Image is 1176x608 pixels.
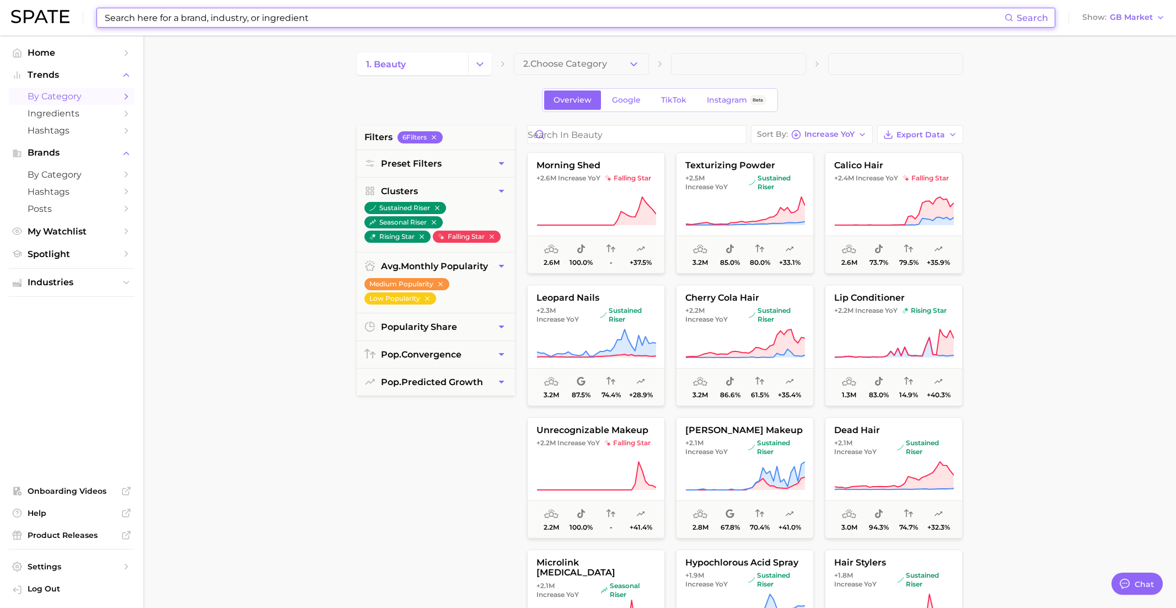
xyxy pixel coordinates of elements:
[527,152,665,274] button: morning shed+2.6m Increase YoYfalling starfalling star2.6m100.0%-+37.5%
[609,259,612,266] span: -
[366,59,406,70] span: 1. beauty
[605,174,651,183] span: falling star
[693,375,707,388] span: average monthly popularity: Medium Popularity
[9,183,135,200] a: Hashtags
[750,524,770,531] span: 70.4%
[544,90,601,110] a: Overview
[902,307,909,314] img: rising star
[636,375,645,388] span: popularity predicted growth: Likely
[381,186,418,196] span: Clusters
[778,391,801,399] span: +35.4%
[9,505,135,521] a: Help
[785,508,794,521] span: popularity predicted growth: Very Likely
[874,508,883,521] span: popularity share: TikTok
[357,178,515,205] button: Clusters
[599,306,655,324] span: sustained riser
[528,161,664,170] span: morning shed
[570,524,593,531] span: 100.0%
[11,10,69,23] img: SPATE
[544,391,559,399] span: 3.2m
[544,243,559,256] span: average monthly popularity: Medium Popularity
[630,259,652,266] span: +37.5%
[904,375,913,388] span: popularity convergence: Very Low Convergence
[902,306,947,315] span: rising star
[606,508,615,521] span: popularity convergence: Insufficient Data
[934,375,943,388] span: popularity predicted growth: Likely
[536,590,579,599] span: Increase YoY
[720,524,739,531] span: 67.8%
[748,179,755,186] img: sustained riser
[676,152,814,274] button: texturizing powder+2.5m Increase YoYsustained risersustained riser3.2m85.0%80.0%+33.1%
[676,161,813,170] span: texturizing powder
[697,90,776,110] a: InstagramBeta
[804,131,855,137] span: Increase YoY
[357,150,515,177] button: Preset Filters
[28,108,116,119] span: Ingredients
[364,131,393,144] span: filters
[904,508,913,521] span: popularity convergence: High Convergence
[636,243,645,256] span: popularity predicted growth: Likely
[28,584,126,594] span: Log Out
[381,261,401,271] abbr: average
[9,580,135,599] a: Log out. Currently logged in with e-mail mathilde@spate.nyc.
[926,391,950,399] span: +40.3%
[927,259,950,266] span: +35.9%
[685,174,705,182] span: +2.5m
[748,439,804,456] span: sustained riser
[9,122,135,139] a: Hashtags
[825,285,963,406] button: lip conditioner+2.2m Increase YoYrising starrising star1.3m83.0%14.9%+40.3%
[785,243,794,256] span: popularity predicted growth: Likely
[9,527,135,543] a: Product Releases
[676,293,813,303] span: cherry cola hair
[825,417,963,538] button: dead hair+2.1m Increase YoYsustained risersustained riser3.0m94.3%74.7%+32.3%
[707,95,747,105] span: Instagram
[842,375,856,388] span: average monthly popularity: Medium Popularity
[1080,10,1168,25] button: ShowGB Market
[778,524,801,531] span: +41.0%
[726,375,734,388] span: popularity share: TikTok
[825,161,962,170] span: calico hair
[523,59,607,69] span: 2. Choose Category
[896,130,945,140] span: Export Data
[28,125,116,136] span: Hashtags
[748,577,755,583] img: sustained riser
[842,508,856,521] span: average monthly popularity: Medium Popularity
[572,391,590,399] span: 87.5%
[536,306,556,314] span: +2.3m
[28,562,116,572] span: Settings
[748,444,754,451] img: sustained riser
[934,243,943,256] span: popularity predicted growth: Likely
[369,219,376,226] img: seasonal riser
[544,524,559,531] span: 2.2m
[28,148,116,158] span: Brands
[381,322,457,332] span: popularity share
[1110,14,1153,20] span: GB Market
[357,313,515,340] button: popularity share
[9,223,135,240] a: My Watchlist
[896,444,903,451] img: sustained riser
[726,243,734,256] span: popularity share: TikTok
[685,306,705,314] span: +2.2m
[685,447,728,456] span: Increase YoY
[753,95,763,105] span: Beta
[433,231,501,243] button: falling star
[693,243,707,256] span: average monthly popularity: Medium Popularity
[28,186,116,197] span: Hashtags
[842,243,856,256] span: average monthly popularity: Medium Popularity
[536,439,556,447] span: +2.2m
[557,439,600,447] span: Increase YoY
[9,558,135,575] a: Settings
[748,174,804,191] span: sustained riser
[903,175,909,182] img: falling star
[869,391,889,399] span: 83.0%
[676,285,814,406] button: cherry cola hair+2.2m Increase YoYsustained risersustained riser3.2m86.6%61.5%+35.4%
[9,105,135,122] a: Ingredients
[601,391,620,399] span: 74.4%
[874,375,883,388] span: popularity share: TikTok
[748,571,804,589] span: sustained riser
[28,226,116,237] span: My Watchlist
[577,375,586,388] span: popularity share: Google
[364,216,443,228] button: seasonal riser
[685,580,728,589] span: Increase YoY
[543,259,559,266] span: 2.6m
